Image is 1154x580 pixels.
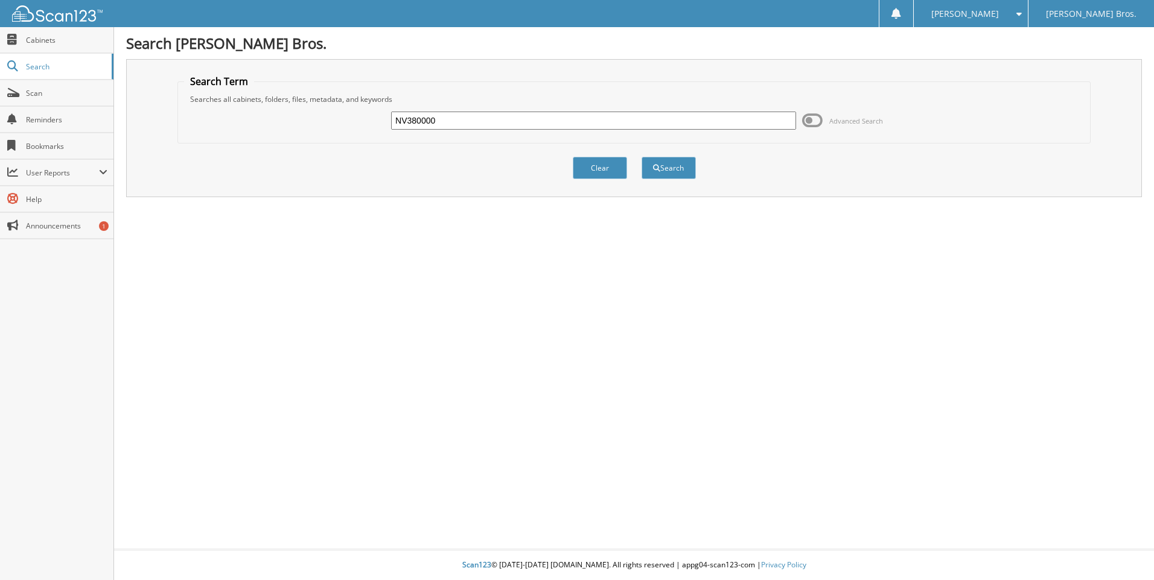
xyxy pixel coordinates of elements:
[931,10,999,17] span: [PERSON_NAME]
[26,61,106,72] span: Search
[99,221,109,231] div: 1
[26,168,99,178] span: User Reports
[12,5,103,22] img: scan123-logo-white.svg
[761,560,806,570] a: Privacy Policy
[26,221,107,231] span: Announcements
[26,194,107,204] span: Help
[26,115,107,125] span: Reminders
[26,88,107,98] span: Scan
[126,33,1142,53] h1: Search [PERSON_NAME] Bros.
[26,141,107,151] span: Bookmarks
[642,157,696,179] button: Search
[184,94,1084,104] div: Searches all cabinets, folders, files, metadata, and keywords
[573,157,627,179] button: Clear
[1046,10,1136,17] span: [PERSON_NAME] Bros.
[462,560,491,570] span: Scan123
[829,116,883,125] span: Advanced Search
[26,35,107,45] span: Cabinets
[114,550,1154,580] div: © [DATE]-[DATE] [DOMAIN_NAME]. All rights reserved | appg04-scan123-com |
[184,75,254,88] legend: Search Term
